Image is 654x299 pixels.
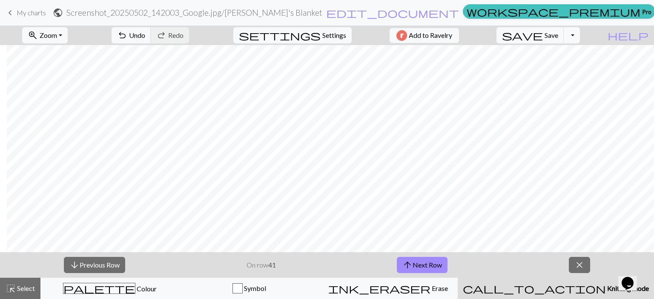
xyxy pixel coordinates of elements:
button: Add to Ravelry [390,28,459,43]
span: undo [117,29,127,41]
span: Save [545,31,558,39]
p: On row [247,260,276,270]
span: Zoom [40,31,57,39]
span: save [502,29,543,41]
span: public [53,7,63,19]
h2: Screenshot_20250502_142003_Google.jpg / [PERSON_NAME]'s Blanket [66,8,322,17]
button: Erase [318,278,458,299]
strong: 41 [268,261,276,269]
button: SettingsSettings [233,27,352,43]
span: settings [239,29,321,41]
button: Undo [112,27,151,43]
span: Undo [129,31,145,39]
span: Select [16,284,35,292]
i: Settings [239,30,321,40]
span: workspace_premium [467,6,640,17]
button: Previous Row [64,257,125,273]
button: Next Row [397,257,447,273]
span: zoom_in [28,29,38,41]
span: Add to Ravelry [409,30,452,41]
span: close [574,259,585,271]
button: Symbol [180,278,319,299]
span: help [608,29,648,41]
button: Colour [40,278,180,299]
img: Ravelry [396,30,407,41]
a: My charts [5,6,46,20]
button: Save [496,27,564,43]
span: highlight_alt [6,282,16,294]
span: keyboard_arrow_left [5,7,15,19]
span: edit_document [326,7,459,19]
span: arrow_downward [69,259,80,271]
span: Knitting mode [606,284,649,292]
span: Settings [322,30,346,40]
span: ink_eraser [328,282,430,294]
span: palette [63,282,135,294]
iframe: chat widget [618,265,645,290]
span: Symbol [243,284,266,292]
button: Knitting mode [458,278,654,299]
span: Colour [135,285,157,293]
span: My charts [17,9,46,17]
span: call_to_action [463,282,606,294]
span: Erase [430,284,448,292]
span: arrow_upward [402,259,413,271]
button: Zoom [22,27,68,43]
